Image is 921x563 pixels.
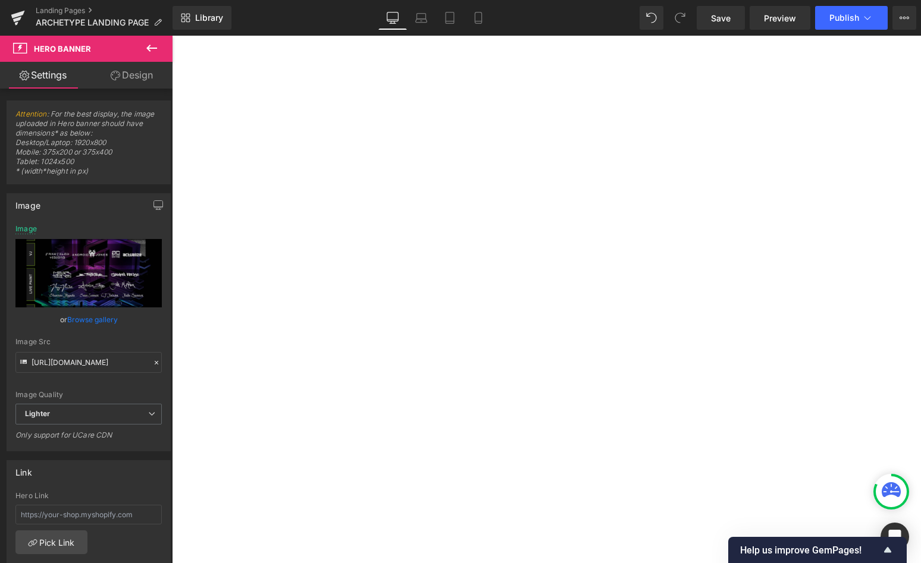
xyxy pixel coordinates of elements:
a: Desktop [378,6,407,30]
button: Undo [640,6,663,30]
button: Show survey - Help us improve GemPages! [740,543,895,557]
div: Hero Link [15,492,162,500]
div: Image Src [15,338,162,346]
span: Publish [829,13,859,23]
span: Help us improve GemPages! [740,545,881,556]
span: Hero Banner [34,44,91,54]
button: Publish [815,6,888,30]
div: Image [15,194,40,210]
a: Mobile [464,6,493,30]
a: Laptop [407,6,436,30]
div: Link [15,461,32,477]
a: Landing Pages [36,6,173,15]
b: Lighter [25,409,50,418]
span: Save [711,12,731,24]
a: Pick Link [15,530,87,554]
div: Only support for UCare CDN [15,430,162,448]
a: Design [89,62,175,89]
span: ARCHETYPE LANDING PAGE [36,18,149,27]
button: Redo [668,6,692,30]
input: Link [15,352,162,373]
a: Preview [750,6,810,30]
div: or [15,313,162,326]
div: Image [15,225,37,233]
button: More [892,6,916,30]
a: Browse gallery [67,309,118,330]
div: Open Intercom Messenger [881,523,909,551]
span: Preview [764,12,796,24]
span: : For the best display, the image uploaded in Hero banner should have dimensions* as below: Deskt... [15,109,162,184]
span: Library [195,12,223,23]
a: Tablet [436,6,464,30]
a: Attention [15,109,47,118]
input: https://your-shop.myshopify.com [15,505,162,524]
div: Image Quality [15,391,162,399]
a: New Library [173,6,231,30]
